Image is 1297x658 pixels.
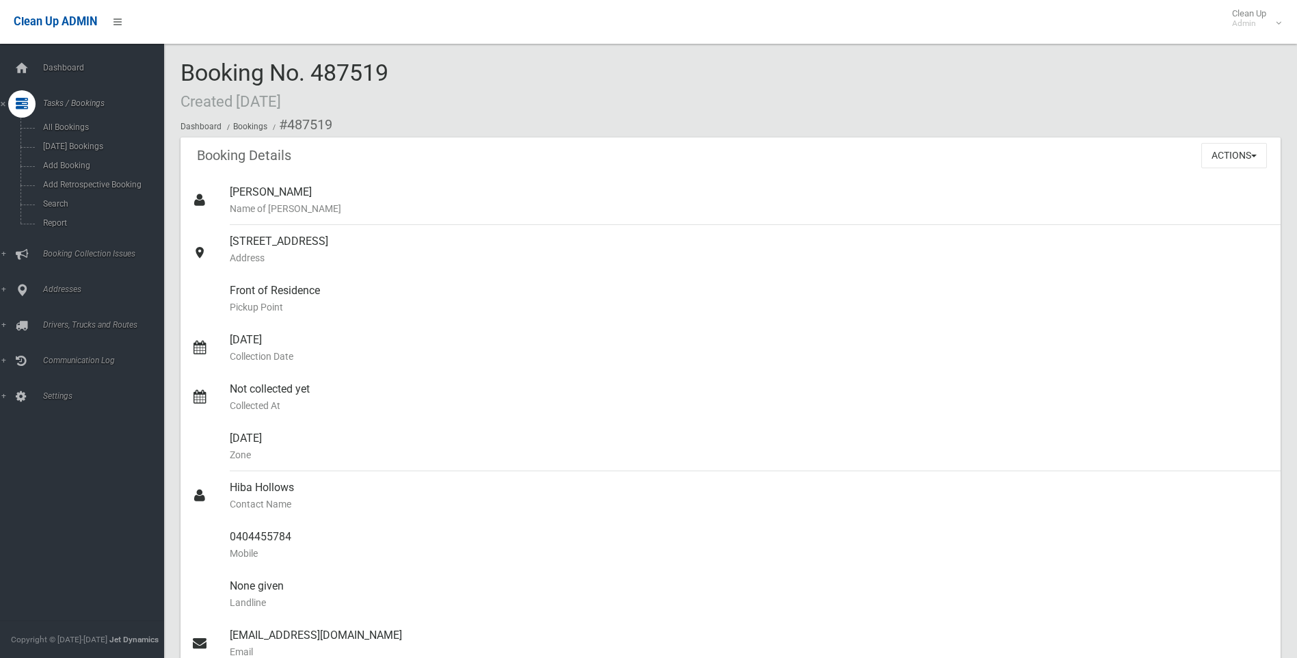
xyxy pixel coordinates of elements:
[233,122,267,131] a: Bookings
[39,180,163,189] span: Add Retrospective Booking
[39,285,174,294] span: Addresses
[230,397,1270,414] small: Collected At
[180,122,222,131] a: Dashboard
[230,570,1270,619] div: None given
[14,15,97,28] span: Clean Up ADMIN
[39,356,174,365] span: Communication Log
[180,142,308,169] header: Booking Details
[230,594,1270,611] small: Landline
[39,98,174,108] span: Tasks / Bookings
[230,176,1270,225] div: [PERSON_NAME]
[109,635,159,644] strong: Jet Dynamics
[230,496,1270,512] small: Contact Name
[230,225,1270,274] div: [STREET_ADDRESS]
[39,122,163,132] span: All Bookings
[230,521,1270,570] div: 0404455784
[230,422,1270,471] div: [DATE]
[39,63,174,73] span: Dashboard
[180,59,388,112] span: Booking No. 487519
[230,250,1270,266] small: Address
[230,471,1270,521] div: Hiba Hollows
[230,200,1270,217] small: Name of [PERSON_NAME]
[230,274,1270,324] div: Front of Residence
[39,218,163,228] span: Report
[39,391,174,401] span: Settings
[180,92,281,110] small: Created [DATE]
[230,373,1270,422] div: Not collected yet
[39,320,174,330] span: Drivers, Trucks and Routes
[1201,143,1267,168] button: Actions
[39,249,174,259] span: Booking Collection Issues
[1232,18,1266,29] small: Admin
[269,112,332,137] li: #487519
[1225,8,1280,29] span: Clean Up
[230,348,1270,365] small: Collection Date
[230,545,1270,562] small: Mobile
[39,161,163,170] span: Add Booking
[39,142,163,151] span: [DATE] Bookings
[230,324,1270,373] div: [DATE]
[11,635,107,644] span: Copyright © [DATE]-[DATE]
[230,447,1270,463] small: Zone
[230,299,1270,315] small: Pickup Point
[39,199,163,209] span: Search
